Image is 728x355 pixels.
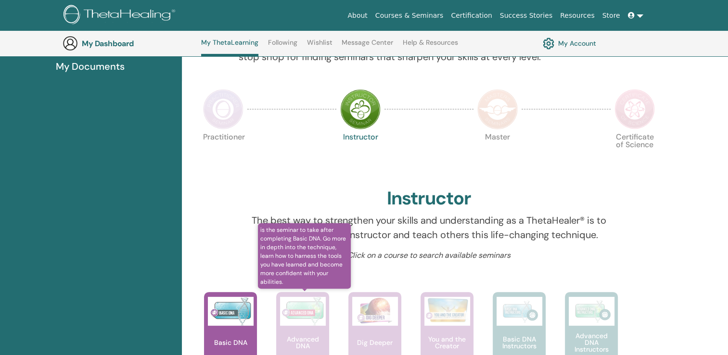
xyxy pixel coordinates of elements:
a: Help & Resources [403,38,458,54]
p: Basic DNA [210,339,251,346]
p: The best way to strengthen your skills and understanding as a ThetaHealer® is to become a Certifi... [239,213,619,242]
img: You and the Creator [424,297,470,323]
p: Master [477,133,518,174]
img: Master [477,89,518,129]
img: Basic DNA [208,297,254,326]
a: Success Stories [496,7,556,25]
img: Dig Deeper [352,297,398,326]
p: Certificate of Science [614,133,655,174]
p: Instructor [340,133,381,174]
span: is the seminar to take after completing Basic DNA. Go more in depth into the technique, learn how... [258,223,351,289]
img: generic-user-icon.jpg [63,36,78,51]
img: logo.png [64,5,179,26]
p: Advanced DNA Instructors [565,332,618,353]
a: My ThetaLearning [201,38,258,56]
p: Dig Deeper [353,339,396,346]
a: Store [599,7,624,25]
a: Courses & Seminars [371,7,447,25]
img: Basic DNA Instructors [497,297,542,326]
a: Certification [447,7,496,25]
p: Advanced DNA [276,336,329,349]
p: Basic DNA Instructors [493,336,546,349]
a: My Account [543,35,596,51]
a: Wishlist [307,38,332,54]
p: Practitioner [203,133,243,174]
a: Following [268,38,297,54]
span: My Documents [56,59,125,74]
img: Advanced DNA [280,297,326,326]
img: Instructor [340,89,381,129]
h3: My Dashboard [82,39,178,48]
img: Advanced DNA Instructors [569,297,614,326]
p: Click on a course to search available seminars [239,250,619,261]
p: You and the Creator [421,336,473,349]
img: cog.svg [543,35,554,51]
a: Resources [556,7,599,25]
a: About [344,7,371,25]
a: Message Center [342,38,393,54]
img: Practitioner [203,89,243,129]
img: Certificate of Science [614,89,655,129]
h2: Instructor [387,188,471,210]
